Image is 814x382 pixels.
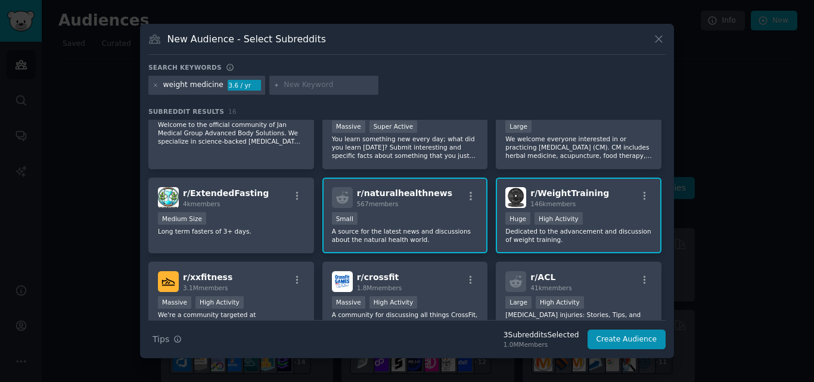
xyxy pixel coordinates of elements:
[158,296,191,309] div: Massive
[148,107,224,116] span: Subreddit Results
[505,120,532,133] div: Large
[167,33,326,45] h3: New Audience - Select Subreddits
[183,188,269,198] span: r/ ExtendedFasting
[183,284,228,291] span: 3.1M members
[530,272,555,282] span: r/ ACL
[530,284,571,291] span: 41k members
[183,272,232,282] span: r/ xxfitness
[153,333,169,346] span: Tips
[505,135,652,160] p: We welcome everyone interested in or practicing [MEDICAL_DATA] (CM). CM includes herbal medicine,...
[504,330,579,341] div: 3 Subreddit s Selected
[163,80,223,91] div: weight medicine
[284,80,374,91] input: New Keyword
[588,330,666,350] button: Create Audience
[158,310,305,336] p: We're a community targeted at [DEMOGRAPHIC_DATA] and gender [DEMOGRAPHIC_DATA]/[DEMOGRAPHIC_DATA]...
[332,212,358,225] div: Small
[369,296,418,309] div: High Activity
[158,212,206,225] div: Medium Size
[158,187,179,208] img: ExtendedFasting
[505,296,532,309] div: Large
[357,272,399,282] span: r/ crossfit
[357,284,402,291] span: 1.8M members
[332,120,365,133] div: Massive
[158,120,305,145] p: Welcome to the official community of Jan Medical Group Advanced Body Solutions. We specialize in ...
[332,310,479,336] p: A community for discussing all things CrossFit, including: • The methodology – weightlifting, fun...
[332,135,479,160] p: You learn something new every day; what did you learn [DATE]? Submit interesting and specific fac...
[332,296,365,309] div: Massive
[148,63,222,72] h3: Search keywords
[504,340,579,349] div: 1.0M Members
[228,108,237,115] span: 16
[505,310,652,327] p: [MEDICAL_DATA] injuries: Stories, Tips, and Advice for recovery
[505,187,526,208] img: WeightTraining
[332,227,479,244] p: A source for the latest news and discussions about the natural health world.
[369,120,418,133] div: Super Active
[357,188,452,198] span: r/ naturalhealthnews
[505,212,530,225] div: Huge
[535,212,583,225] div: High Activity
[148,329,186,350] button: Tips
[195,296,244,309] div: High Activity
[183,200,220,207] span: 4k members
[530,200,576,207] span: 146k members
[332,271,353,292] img: crossfit
[158,271,179,292] img: xxfitness
[228,80,261,91] div: 3.6 / yr
[158,227,305,235] p: Long term fasters of 3+ days.
[357,200,399,207] span: 567 members
[536,296,584,309] div: High Activity
[505,227,652,244] p: Dedicated to the advancement and discussion of weight training.
[530,188,609,198] span: r/ WeightTraining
